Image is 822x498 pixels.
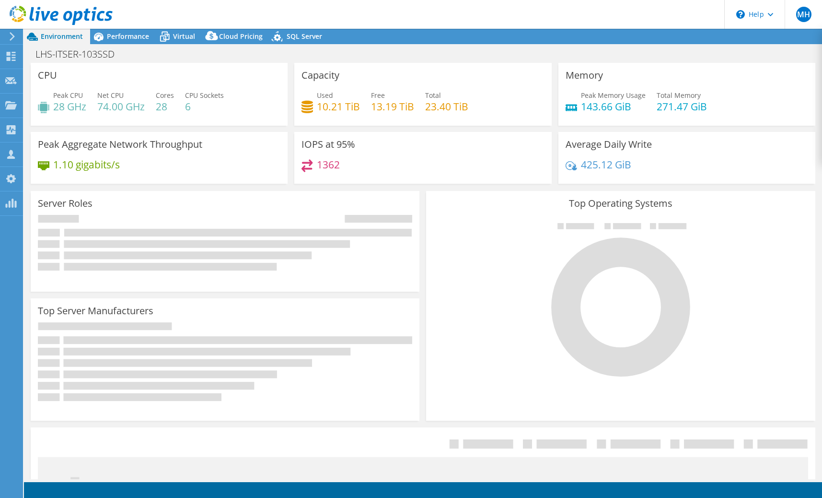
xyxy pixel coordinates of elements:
[581,91,646,100] span: Peak Memory Usage
[219,32,263,41] span: Cloud Pricing
[657,91,701,100] span: Total Memory
[317,159,340,170] h4: 1362
[38,198,93,209] h3: Server Roles
[38,139,202,150] h3: Peak Aggregate Network Throughput
[425,101,468,112] h4: 23.40 TiB
[97,91,124,100] span: Net CPU
[317,101,360,112] h4: 10.21 TiB
[566,70,603,81] h3: Memory
[53,101,86,112] h4: 28 GHz
[156,91,174,100] span: Cores
[301,139,355,150] h3: IOPS at 95%
[581,101,646,112] h4: 143.66 GiB
[301,70,339,81] h3: Capacity
[41,32,83,41] span: Environment
[287,32,322,41] span: SQL Server
[185,101,224,112] h4: 6
[38,70,57,81] h3: CPU
[371,101,414,112] h4: 13.19 TiB
[433,198,808,209] h3: Top Operating Systems
[581,159,631,170] h4: 425.12 GiB
[38,306,153,316] h3: Top Server Manufacturers
[736,10,745,19] svg: \n
[566,139,652,150] h3: Average Daily Write
[185,91,224,100] span: CPU Sockets
[31,49,129,59] h1: LHS-ITSER-103SSD
[796,7,811,22] span: MH
[371,91,385,100] span: Free
[156,101,174,112] h4: 28
[425,91,441,100] span: Total
[317,91,333,100] span: Used
[53,159,120,170] h4: 1.10 gigabits/s
[53,91,83,100] span: Peak CPU
[173,32,195,41] span: Virtual
[657,101,707,112] h4: 271.47 GiB
[97,101,145,112] h4: 74.00 GHz
[107,32,149,41] span: Performance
